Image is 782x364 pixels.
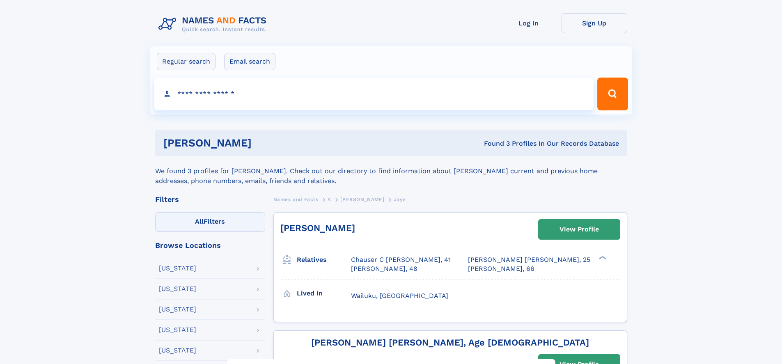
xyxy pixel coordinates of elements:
[297,286,351,300] h3: Lived in
[159,286,196,292] div: [US_STATE]
[159,327,196,333] div: [US_STATE]
[562,13,627,33] a: Sign Up
[163,138,368,148] h1: [PERSON_NAME]
[155,13,273,35] img: Logo Names and Facts
[368,139,619,148] div: Found 3 Profiles In Our Records Database
[394,197,406,202] span: Jaye
[154,78,594,110] input: search input
[195,217,204,225] span: All
[155,242,265,249] div: Browse Locations
[328,197,331,202] span: A
[224,53,275,70] label: Email search
[159,306,196,313] div: [US_STATE]
[328,194,331,204] a: A
[159,347,196,354] div: [US_STATE]
[340,194,384,204] a: [PERSON_NAME]
[496,13,562,33] a: Log In
[155,196,265,203] div: Filters
[157,53,216,70] label: Regular search
[351,264,417,273] a: [PERSON_NAME], 48
[468,255,590,264] a: [PERSON_NAME] [PERSON_NAME], 25
[597,255,607,261] div: ❯
[155,156,627,186] div: We found 3 profiles for [PERSON_NAME]. Check out our directory to find information about [PERSON_...
[273,194,319,204] a: Names and Facts
[280,223,355,233] a: [PERSON_NAME]
[155,212,265,232] label: Filters
[297,253,351,267] h3: Relatives
[560,220,599,239] div: View Profile
[597,78,628,110] button: Search Button
[539,220,620,239] a: View Profile
[351,292,448,300] span: Wailuku, [GEOGRAPHIC_DATA]
[468,264,534,273] a: [PERSON_NAME], 66
[351,255,451,264] a: Chauser C [PERSON_NAME], 41
[311,337,589,348] a: [PERSON_NAME] [PERSON_NAME], Age [DEMOGRAPHIC_DATA]
[340,197,384,202] span: [PERSON_NAME]
[159,265,196,272] div: [US_STATE]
